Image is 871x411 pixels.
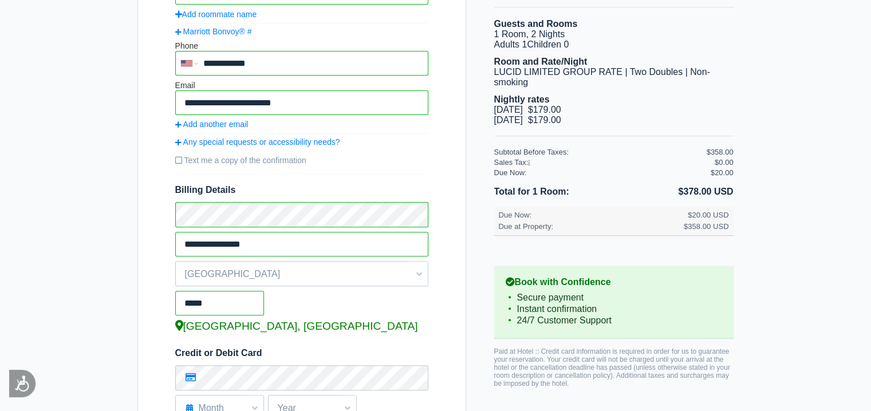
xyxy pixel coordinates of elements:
div: Due at Property: [499,222,684,231]
label: Text me a copy of the confirmation [175,151,428,169]
div: Due Now: [494,168,707,177]
div: United States: +1 [176,52,200,74]
div: $358.00 USD [684,222,729,231]
label: Phone [175,41,198,50]
a: Marriott Bonvoy® # [175,27,428,36]
div: $0.00 [715,158,734,167]
li: Adults 1 [494,39,734,50]
b: Room and Rate/Night [494,57,588,66]
a: Add roommate name [175,10,257,19]
b: Guests and Rooms [494,19,578,29]
div: Subtotal Before Taxes: [494,148,707,156]
div: Sales Tax: [494,158,707,167]
span: [DATE] $179.00 [494,105,561,114]
span: Children 0 [527,39,569,49]
b: Book with Confidence [506,277,722,287]
div: $20.00 [711,168,734,177]
span: Credit or Debit Card [175,348,262,358]
li: 24/7 Customer Support [506,315,722,326]
li: Instant confirmation [506,303,722,315]
span: [GEOGRAPHIC_DATA] [176,264,428,284]
iframe: Drift Widget Chat Controller [814,354,857,397]
div: $358.00 [707,148,734,156]
div: [GEOGRAPHIC_DATA], [GEOGRAPHIC_DATA] [175,320,428,333]
a: Add another email [175,120,428,129]
li: Secure payment [506,292,722,303]
label: Email [175,81,195,90]
div: $20.00 USD [688,211,728,219]
li: $378.00 USD [614,184,734,199]
span: [DATE] $179.00 [494,115,561,125]
a: Any special requests or accessibility needs? [175,137,428,147]
b: Nightly rates [494,94,550,104]
span: Paid at Hotel :: Credit card information is required in order for us to guarantee your reservatio... [494,347,730,388]
li: LUCID LIMITED GROUP RATE | Two Doubles | Non-smoking [494,67,734,88]
li: 1 Room, 2 Nights [494,29,734,39]
div: Due Now: [499,211,684,219]
li: Total for 1 Room: [494,184,614,199]
span: Billing Details [175,185,428,195]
